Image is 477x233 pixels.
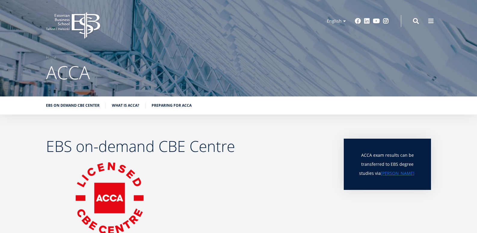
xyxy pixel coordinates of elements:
[381,169,414,178] a: [PERSON_NAME]
[46,139,332,154] h2: EBS on-demand CBE Centre
[152,102,192,109] a: preparing for acca
[355,18,361,24] a: Facebook
[46,60,90,85] span: ACCA
[46,54,56,60] a: Home
[112,102,139,109] a: What is ACCA?
[364,18,370,24] a: Linkedin
[383,18,389,24] a: Instagram
[373,18,380,24] a: Youtube
[356,151,419,178] p: ACCA exam results can be transferred to EBS degree studies via
[46,102,100,109] a: EBS on demand cbe center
